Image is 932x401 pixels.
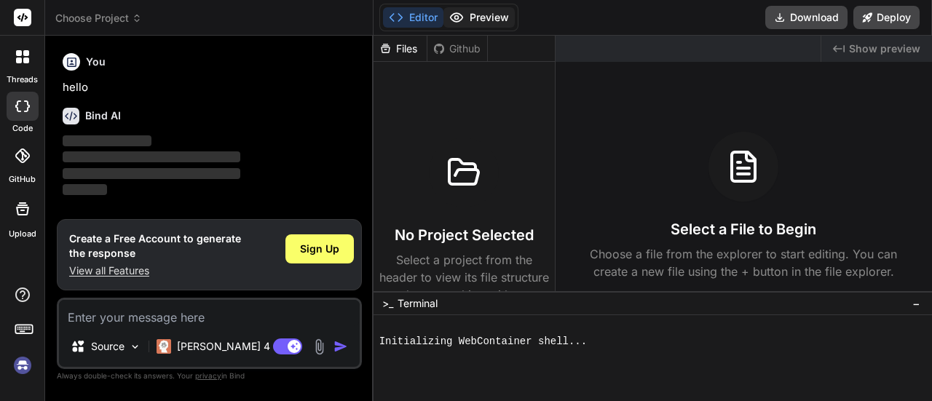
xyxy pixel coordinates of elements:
[177,339,285,354] p: [PERSON_NAME] 4 S..
[69,231,241,261] h1: Create a Free Account to generate the response
[849,41,920,56] span: Show preview
[85,108,121,123] h6: Bind AI
[853,6,920,29] button: Deploy
[580,245,907,280] p: Choose a file from the explorer to start editing. You can create a new file using the + button in...
[63,184,107,195] span: ‌
[395,225,534,245] h3: No Project Selected
[55,11,142,25] span: Choose Project
[909,292,923,315] button: −
[427,41,487,56] div: Github
[63,151,240,162] span: ‌
[91,339,125,354] p: Source
[765,6,848,29] button: Download
[157,339,171,354] img: Claude 4 Sonnet
[912,296,920,311] span: −
[374,41,427,56] div: Files
[398,296,438,311] span: Terminal
[86,55,106,69] h6: You
[7,74,38,86] label: threads
[195,371,221,380] span: privacy
[383,7,443,28] button: Editor
[379,335,588,349] span: Initializing WebContainer shell...
[300,242,339,256] span: Sign Up
[443,7,515,28] button: Preview
[69,263,241,278] p: View all Features
[10,353,35,378] img: signin
[12,122,33,135] label: code
[379,251,549,321] p: Select a project from the header to view its file structure and start working with your files.
[382,296,393,311] span: >_
[311,338,328,355] img: attachment
[57,369,362,383] p: Always double-check its answers. Your in Bind
[63,135,151,146] span: ‌
[671,219,816,239] h3: Select a File to Begin
[9,173,36,186] label: GitHub
[9,228,36,240] label: Upload
[333,339,348,354] img: icon
[63,168,240,179] span: ‌
[63,79,359,96] p: hello
[129,341,141,353] img: Pick Models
